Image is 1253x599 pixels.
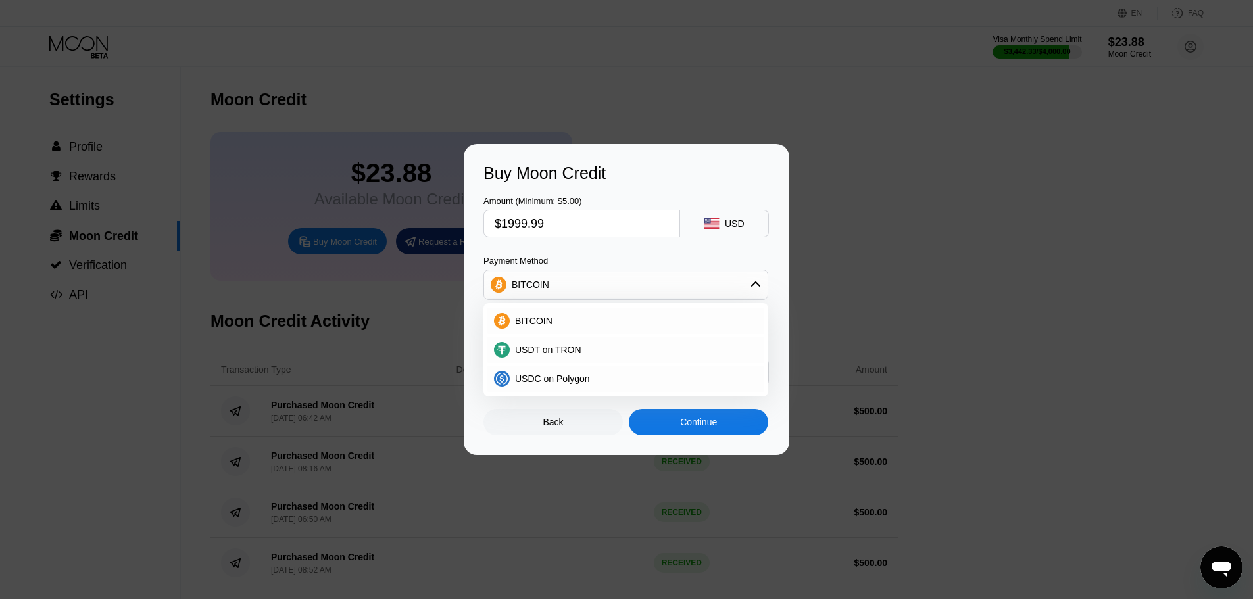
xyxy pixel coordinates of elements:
[487,366,764,392] div: USDC on Polygon
[483,256,768,266] div: Payment Method
[495,210,669,237] input: $0.00
[483,409,623,435] div: Back
[484,272,768,298] div: BITCOIN
[543,417,564,427] div: Back
[515,345,581,355] span: USDT on TRON
[680,417,717,427] div: Continue
[487,308,764,334] div: BITCOIN
[515,316,553,326] span: BITCOIN
[629,409,768,435] div: Continue
[483,196,680,206] div: Amount (Minimum: $5.00)
[725,218,745,229] div: USD
[515,373,590,384] span: USDC on Polygon
[1200,546,1242,588] iframe: Button to launch messaging window, conversation in progress
[483,164,770,183] div: Buy Moon Credit
[512,279,549,290] div: BITCOIN
[487,337,764,363] div: USDT on TRON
